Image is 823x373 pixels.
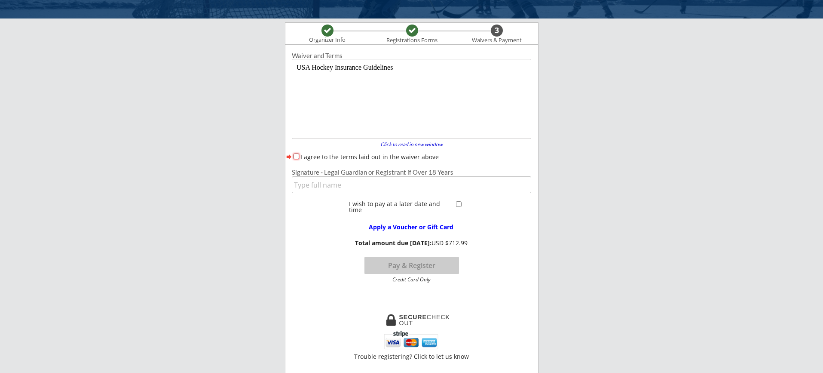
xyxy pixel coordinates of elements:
[292,169,531,176] div: Signature - Legal Guardian or Registrant if Over 18 Years
[355,239,431,247] strong: Total amount due [DATE]:
[285,152,293,161] button: forward
[349,201,453,213] div: I wish to pay at a later date and time
[3,3,236,77] body: USA Hockey Insurance Guidelines
[382,37,442,44] div: Registrations Forms
[491,26,503,35] div: 3
[467,37,526,44] div: Waivers & Payment
[364,257,459,274] button: Pay & Register
[356,224,467,230] div: Apply a Voucher or Gift Card
[304,37,351,43] div: Organizer Info
[399,314,427,321] strong: SECURE
[300,153,439,161] label: I agree to the terms laid out in the waiver above
[399,314,450,326] div: CHECKOUT
[354,354,470,360] div: Trouble registering? Click to let us know
[352,240,471,247] div: USD $712.99
[292,52,531,59] div: Waiver and Terms
[368,277,455,282] div: Credit Card Only
[375,142,448,147] div: Click to read in new window
[292,176,531,193] input: Type full name
[375,142,448,149] a: Click to read in new window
